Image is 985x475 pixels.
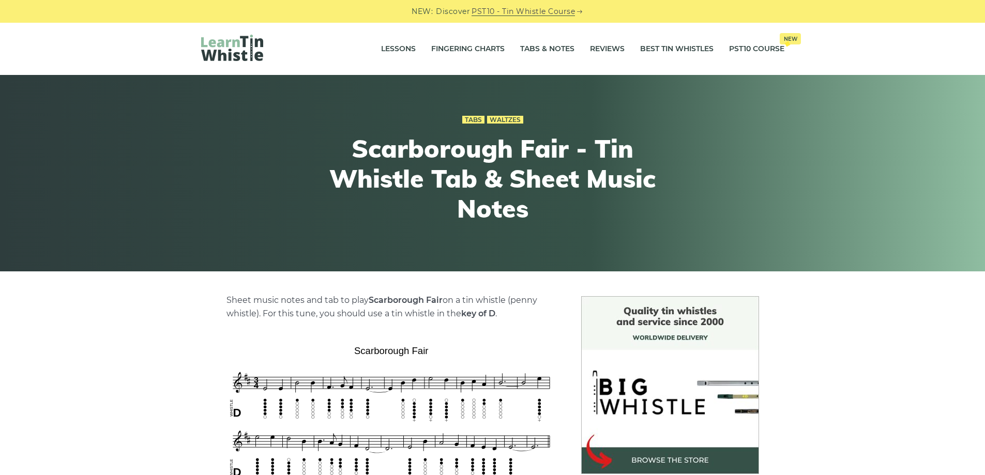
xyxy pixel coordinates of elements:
span: New [780,33,801,44]
p: Sheet music notes and tab to play on a tin whistle (penny whistle). For this tune, you should use... [226,294,556,320]
strong: key of D [461,309,495,318]
a: Tabs [462,116,484,124]
a: PST10 CourseNew [729,36,784,62]
a: Waltzes [487,116,523,124]
a: Fingering Charts [431,36,505,62]
a: Tabs & Notes [520,36,574,62]
img: BigWhistle Tin Whistle Store [581,296,759,474]
a: Lessons [381,36,416,62]
a: Best Tin Whistles [640,36,714,62]
strong: Scarborough Fair [369,295,443,305]
h1: Scarborough Fair - Tin Whistle Tab & Sheet Music Notes [302,134,683,223]
img: LearnTinWhistle.com [201,35,263,61]
a: Reviews [590,36,625,62]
